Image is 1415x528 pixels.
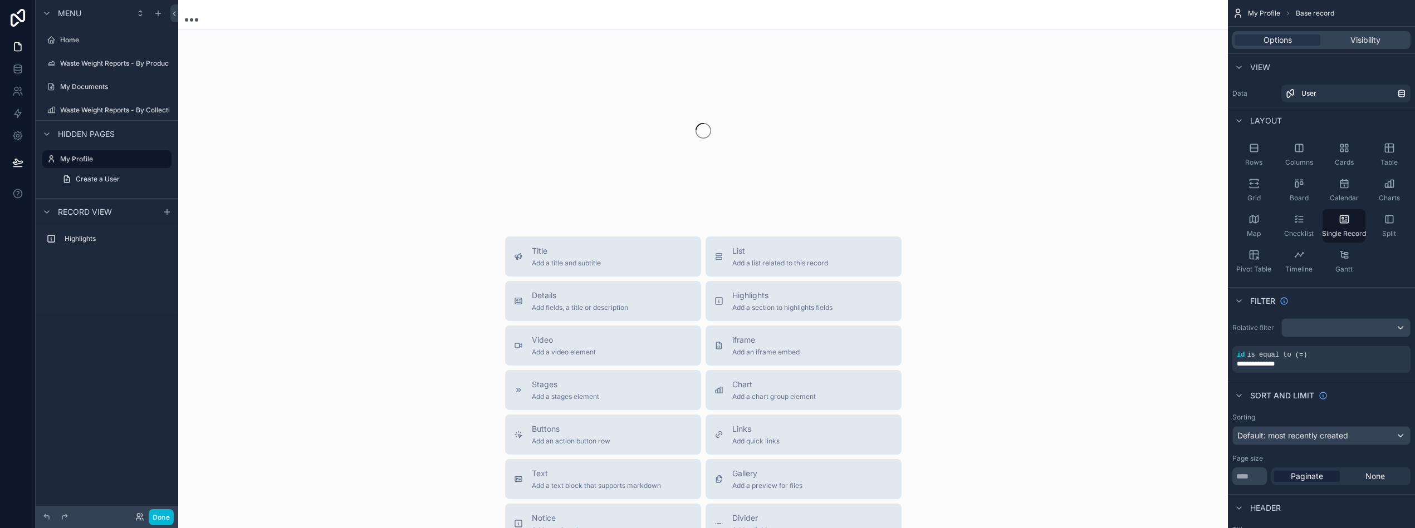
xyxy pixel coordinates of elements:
span: Checklist [1284,229,1314,238]
button: Rows [1232,138,1275,171]
button: Done [149,509,174,525]
span: Menu [58,8,81,19]
span: Pivot Table [1236,265,1271,274]
div: scrollable content [36,225,178,259]
span: Header [1250,502,1281,514]
button: Cards [1323,138,1365,171]
span: Grid [1247,194,1261,203]
label: Sorting [1232,413,1255,422]
span: id [1237,351,1245,359]
a: Waste Weight Reports - By Collection [42,101,172,119]
span: Single Record [1322,229,1366,238]
span: Create a User [76,175,120,184]
span: is equal to (=) [1247,351,1307,359]
span: None [1365,471,1385,482]
button: Timeline [1277,245,1320,278]
label: My Profile [60,155,165,164]
span: Default: most recently created [1237,431,1348,440]
span: Gantt [1335,265,1353,274]
span: Paginate [1291,471,1323,482]
button: Pivot Table [1232,245,1275,278]
span: Layout [1250,115,1282,126]
a: My Profile [42,150,172,168]
span: Rows [1245,158,1262,167]
a: Home [42,31,172,49]
button: Split [1368,209,1411,243]
button: Calendar [1323,174,1365,207]
span: Visibility [1350,34,1380,46]
label: Data [1232,89,1277,98]
label: My Documents [60,82,169,91]
span: Hidden pages [58,129,115,140]
span: My Profile [1248,9,1280,18]
button: Board [1277,174,1320,207]
label: Relative filter [1232,323,1277,332]
span: Record view [58,206,112,218]
span: Map [1247,229,1261,238]
button: Grid [1232,174,1275,207]
button: Columns [1277,138,1320,171]
button: Map [1232,209,1275,243]
a: Create a User [56,170,172,188]
button: Gantt [1323,245,1365,278]
span: Sort And Limit [1250,390,1314,401]
span: Filter [1250,295,1275,307]
span: Split [1382,229,1396,238]
a: Waste Weight Reports - By Product [42,55,172,72]
span: Charts [1379,194,1400,203]
a: User [1281,85,1411,102]
label: Home [60,36,169,45]
span: Base record [1296,9,1334,18]
span: Board [1290,194,1309,203]
label: Page size [1232,454,1263,463]
button: Single Record [1323,209,1365,243]
span: View [1250,62,1270,73]
button: Checklist [1277,209,1320,243]
span: Timeline [1285,265,1313,274]
span: Calendar [1330,194,1359,203]
span: Columns [1285,158,1313,167]
button: Default: most recently created [1232,426,1411,445]
span: Cards [1335,158,1354,167]
span: Table [1380,158,1398,167]
a: My Documents [42,78,172,96]
span: Options [1264,34,1292,46]
button: Charts [1368,174,1411,207]
button: Table [1368,138,1411,171]
label: Waste Weight Reports - By Product [60,59,171,68]
label: Highlights [65,234,167,243]
label: Waste Weight Reports - By Collection [60,106,178,115]
span: User [1301,89,1316,98]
